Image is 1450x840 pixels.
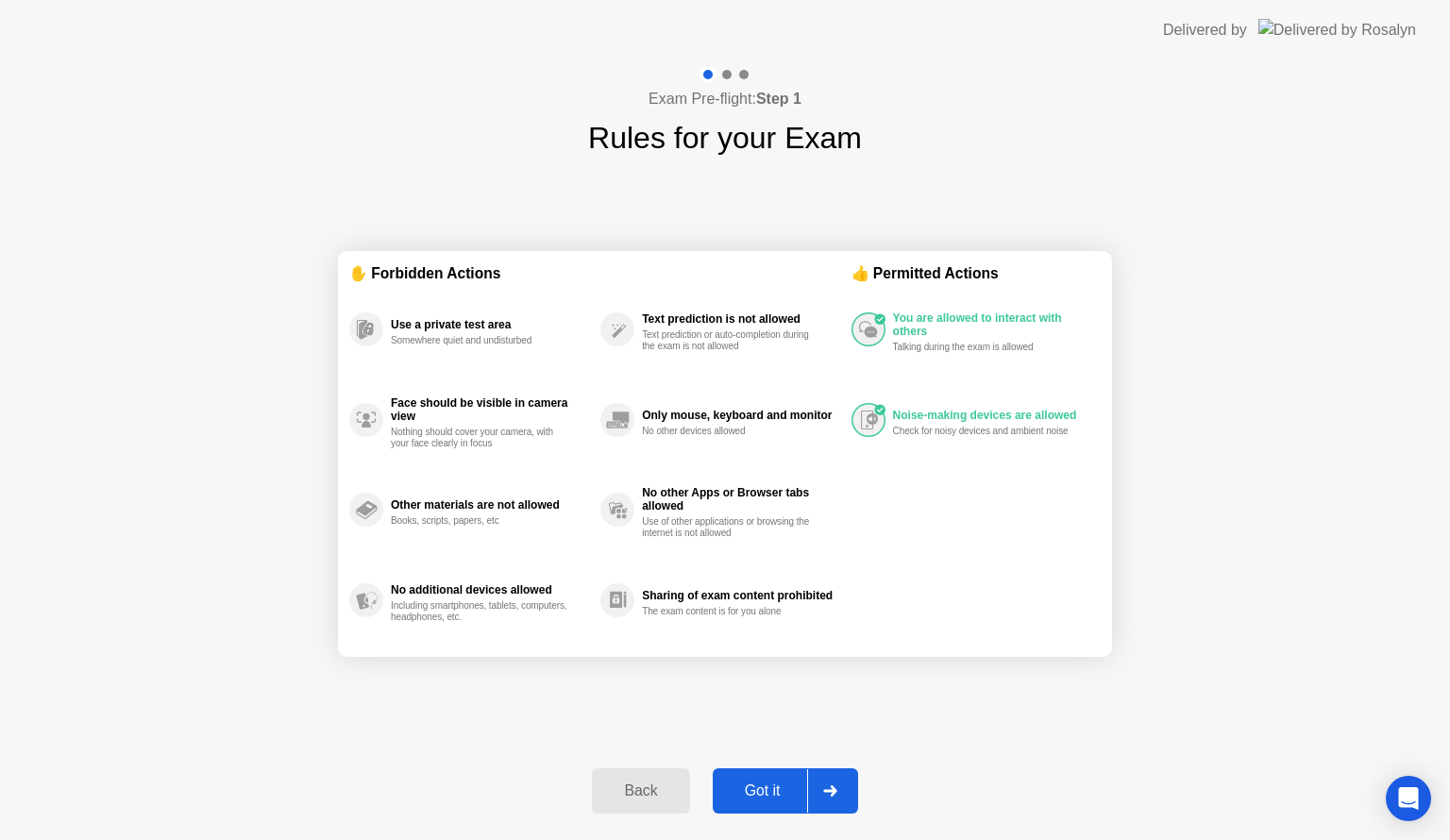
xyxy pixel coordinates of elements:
div: Open Intercom Messenger [1386,776,1431,821]
div: The exam content is for you alone [642,606,820,617]
b: Step 1 [756,91,801,107]
div: Talking during the exam is allowed [893,342,1071,353]
div: Including smartphones, tablets, computers, headphones, etc. [391,600,569,623]
div: Check for noisy devices and ambient noise [893,426,1071,437]
div: Back [598,782,683,799]
h4: Exam Pre-flight: [649,88,801,110]
div: Other materials are not allowed [391,498,591,512]
div: Delivered by [1163,19,1247,42]
div: Sharing of exam content prohibited [642,589,841,602]
div: Nothing should cover your camera, with your face clearly in focus [391,427,569,449]
div: No other devices allowed [642,426,820,437]
div: Only mouse, keyboard and monitor [642,409,841,422]
div: Books, scripts, papers, etc [391,515,569,527]
div: Use a private test area [391,318,591,331]
button: Got it [713,768,858,814]
div: You are allowed to interact with others [893,311,1091,338]
div: 👍 Permitted Actions [851,262,1101,284]
div: Noise-making devices are allowed [893,409,1091,422]
div: Use of other applications or browsing the internet is not allowed [642,516,820,539]
div: Got it [718,782,807,799]
div: Face should be visible in camera view [391,396,591,423]
div: Text prediction is not allowed [642,312,841,326]
div: No additional devices allowed [391,583,591,596]
button: Back [592,768,689,814]
div: Somewhere quiet and undisturbed [391,335,569,346]
h1: Rules for your Exam [588,115,862,160]
div: Text prediction or auto-completion during the exam is not allowed [642,329,820,352]
div: ✋ Forbidden Actions [349,262,851,284]
img: Delivered by Rosalyn [1258,19,1416,41]
div: No other Apps or Browser tabs allowed [642,486,841,512]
